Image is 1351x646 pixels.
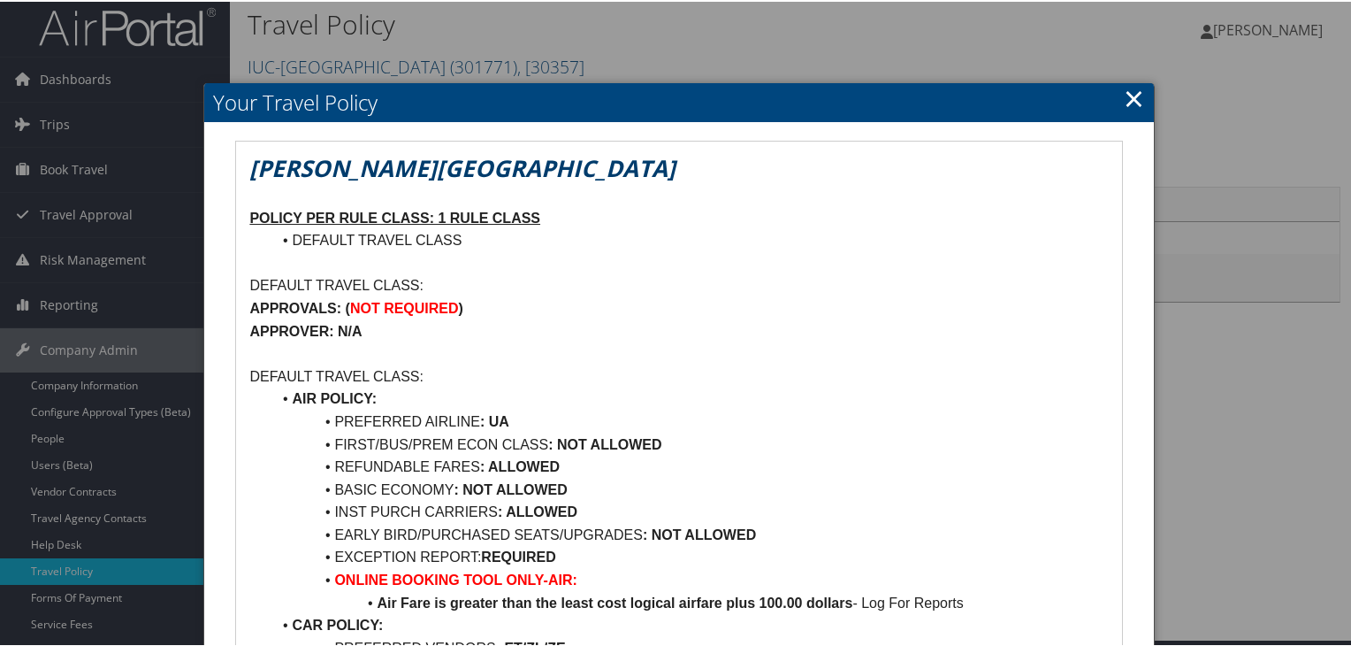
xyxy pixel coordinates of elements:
li: FIRST/BUS/PREM ECON CLASS [271,432,1108,455]
strong: CAR POLICY: [292,616,383,631]
strong: ) [459,299,463,314]
strong: : NOT ALLOWED [643,526,756,541]
strong: : UA [480,412,509,427]
p: DEFAULT TRAVEL CLASS: [249,364,1108,387]
strong: APPROVALS: [249,299,341,314]
strong: Air Fare is greater than the least cost logical airfare plus 100.00 dollars [377,594,852,609]
u: POLICY PER RULE CLASS: 1 RULE CLASS [249,209,540,224]
strong: REQUIRED [481,548,555,563]
li: - Log For Reports [271,590,1108,613]
strong: NOT REQUIRED [350,299,459,314]
li: EARLY BIRD/PURCHASED SEATS/UPGRADES [271,522,1108,545]
li: PREFERRED AIRLINE [271,409,1108,432]
li: DEFAULT TRAVEL CLASS [271,227,1108,250]
strong: ( [346,299,350,314]
strong: : NOT ALLOWED [548,435,661,450]
strong: : ALLOWED [498,503,577,518]
a: Close [1124,79,1144,114]
li: INST PURCH CARRIERS [271,499,1108,522]
h2: Your Travel Policy [204,81,1153,120]
li: EXCEPTION REPORT: [271,544,1108,567]
li: BASIC ECONOMY [271,477,1108,500]
strong: : NOT ALLOWED [454,481,568,496]
strong: ONLINE BOOKING TOOL ONLY-AIR: [334,571,576,586]
strong: APPROVER: N/A [249,322,362,337]
em: [PERSON_NAME][GEOGRAPHIC_DATA] [249,150,675,182]
strong: AIR POLICY: [292,389,377,404]
strong: : ALLOWED [480,458,560,473]
li: REFUNDABLE FARES [271,454,1108,477]
p: DEFAULT TRAVEL CLASS: [249,273,1108,296]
